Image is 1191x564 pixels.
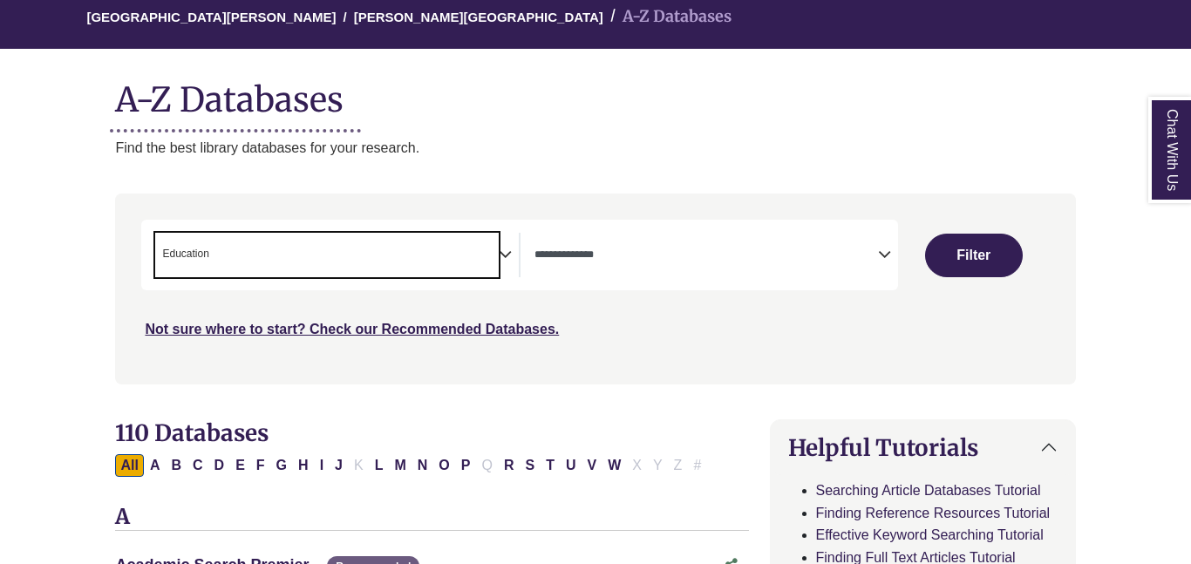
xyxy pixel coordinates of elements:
[115,137,1075,160] p: Find the best library databases for your research.
[86,7,336,24] a: [GEOGRAPHIC_DATA][PERSON_NAME]
[816,527,1044,542] a: Effective Keyword Searching Tutorial
[209,454,230,477] button: Filter Results D
[166,454,187,477] button: Filter Results B
[251,454,270,477] button: Filter Results F
[115,505,748,531] h3: A
[534,249,878,263] textarea: Search
[582,454,602,477] button: Filter Results V
[925,234,1023,277] button: Submit for Search Results
[145,454,166,477] button: Filter Results A
[145,322,559,336] a: Not sure where to start? Check our Recommended Databases.
[187,454,208,477] button: Filter Results C
[412,454,433,477] button: Filter Results N
[293,454,314,477] button: Filter Results H
[330,454,348,477] button: Filter Results J
[499,454,520,477] button: Filter Results R
[315,454,329,477] button: Filter Results I
[115,66,1075,119] h1: A-Z Databases
[213,249,221,263] textarea: Search
[115,194,1075,384] nav: Search filters
[271,454,292,477] button: Filter Results G
[370,454,389,477] button: Filter Results L
[162,246,208,262] span: Education
[433,454,454,477] button: Filter Results O
[230,454,250,477] button: Filter Results E
[771,420,1075,475] button: Helpful Tutorials
[115,418,269,447] span: 110 Databases
[561,454,582,477] button: Filter Results U
[603,4,732,30] li: A-Z Databases
[816,483,1041,498] a: Searching Article Databases Tutorial
[354,7,603,24] a: [PERSON_NAME][GEOGRAPHIC_DATA]
[115,457,708,472] div: Alpha-list to filter by first letter of database name
[602,454,626,477] button: Filter Results W
[115,454,143,477] button: All
[520,454,540,477] button: Filter Results S
[816,506,1051,520] a: Finding Reference Resources Tutorial
[155,246,208,262] li: Education
[541,454,560,477] button: Filter Results T
[456,454,476,477] button: Filter Results P
[389,454,411,477] button: Filter Results M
